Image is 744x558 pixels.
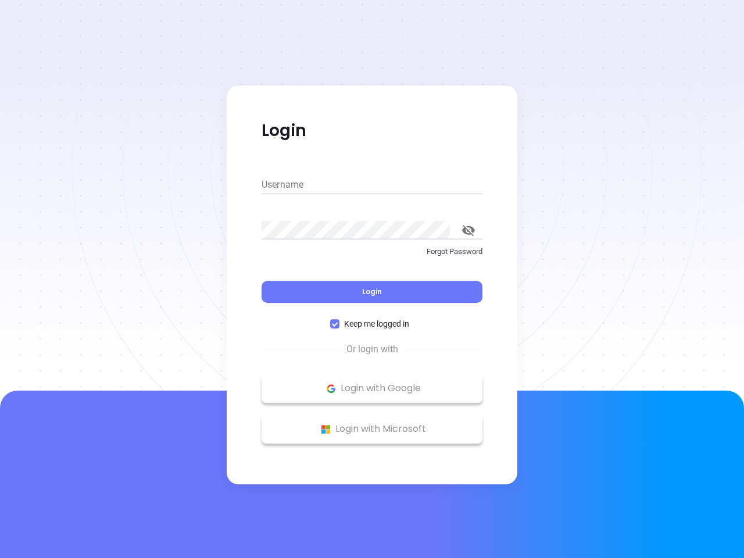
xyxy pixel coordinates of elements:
img: Google Logo [324,381,338,396]
p: Login with Google [267,380,477,397]
p: Login [262,120,482,141]
p: Login with Microsoft [267,420,477,438]
span: Login [362,287,382,296]
button: toggle password visibility [455,216,482,244]
p: Forgot Password [262,246,482,257]
img: Microsoft Logo [319,422,333,437]
span: Keep me logged in [339,317,414,330]
span: Or login with [341,342,404,356]
button: Microsoft Logo Login with Microsoft [262,414,482,443]
a: Forgot Password [262,246,482,267]
button: Google Logo Login with Google [262,374,482,403]
button: Login [262,281,482,303]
